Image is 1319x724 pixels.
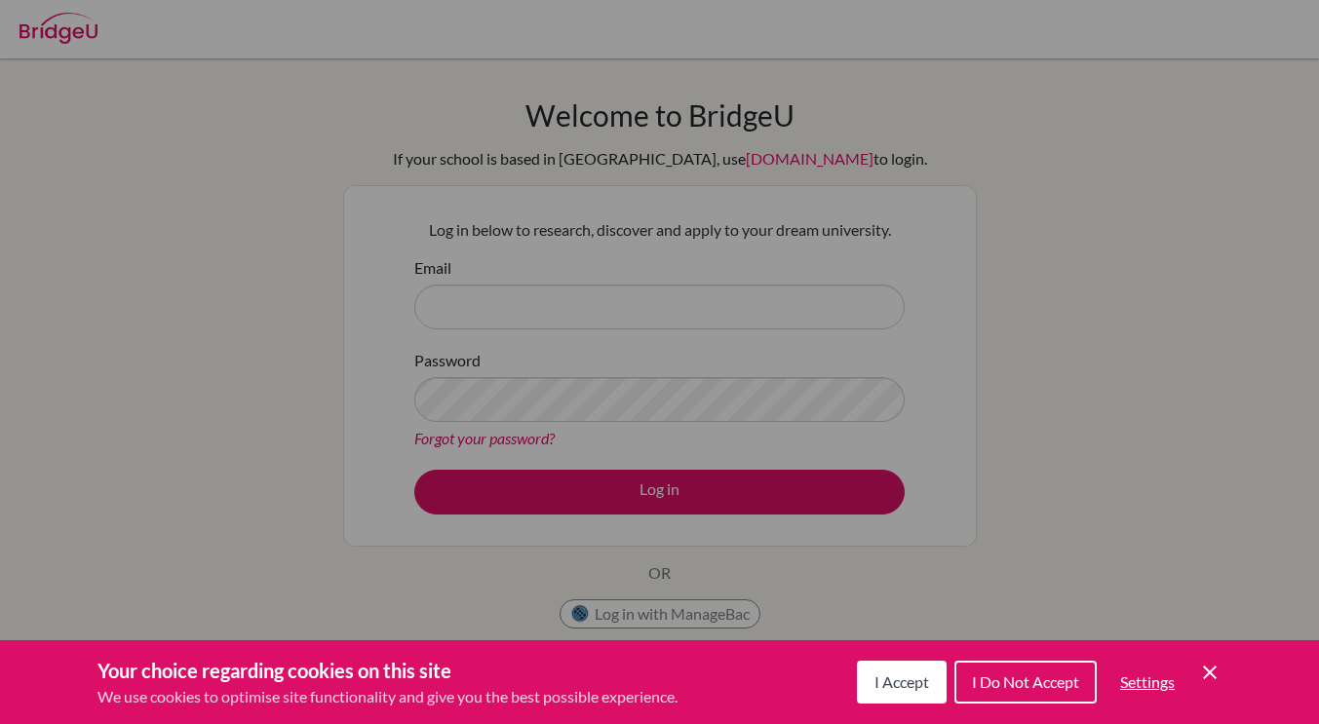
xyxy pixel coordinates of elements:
[97,656,678,685] h3: Your choice regarding cookies on this site
[97,685,678,708] p: We use cookies to optimise site functionality and give you the best possible experience.
[1120,672,1175,691] span: Settings
[954,661,1097,704] button: I Do Not Accept
[1198,661,1222,684] button: Save and close
[874,672,929,691] span: I Accept
[972,672,1079,691] span: I Do Not Accept
[857,661,947,704] button: I Accept
[1105,663,1190,702] button: Settings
